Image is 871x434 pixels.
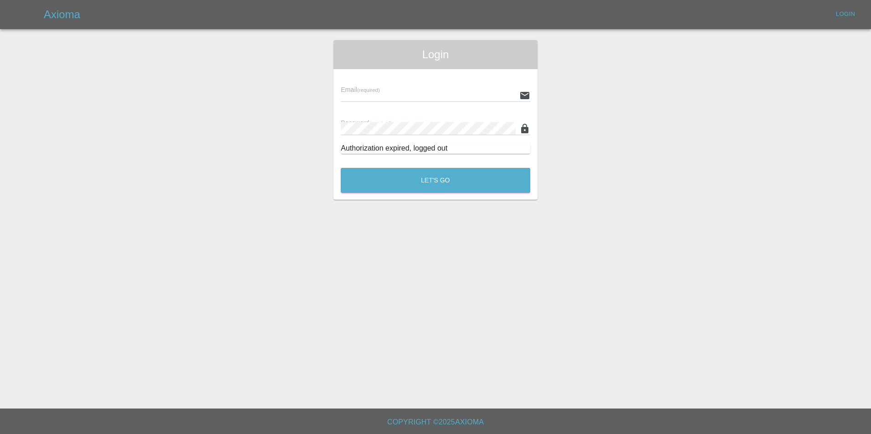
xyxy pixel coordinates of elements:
button: Let's Go [341,168,530,193]
small: (required) [357,87,380,93]
small: (required) [369,121,392,126]
div: Authorization expired, logged out [341,143,530,154]
span: Password [341,119,392,126]
a: Login [831,7,860,21]
span: Email [341,86,379,93]
span: Login [341,47,530,62]
h6: Copyright © 2025 Axioma [7,416,864,429]
h5: Axioma [44,7,80,22]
